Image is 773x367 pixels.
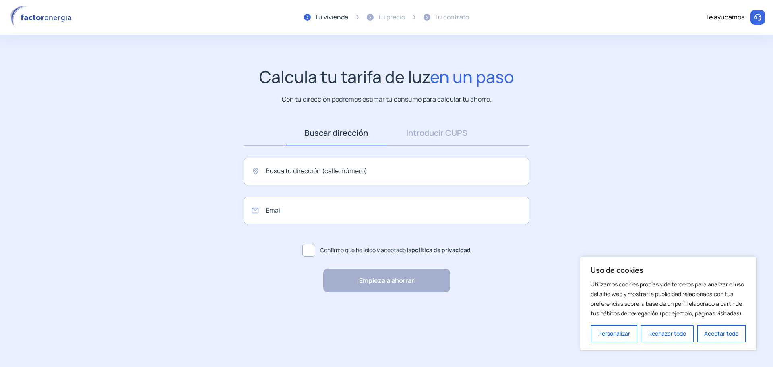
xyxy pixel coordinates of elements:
span: en un paso [430,65,514,88]
h1: Calcula tu tarifa de luz [259,67,514,87]
img: logo factor [8,6,76,29]
p: Uso de cookies [591,265,746,275]
button: Personalizar [591,325,637,342]
a: Introducir CUPS [386,120,487,145]
p: Con tu dirección podremos estimar tu consumo para calcular tu ahorro. [282,94,492,104]
a: Buscar dirección [286,120,386,145]
div: Tu precio [378,12,405,23]
img: llamar [754,13,762,21]
p: Utilizamos cookies propias y de terceros para analizar el uso del sitio web y mostrarte publicida... [591,280,746,318]
button: Aceptar todo [697,325,746,342]
a: política de privacidad [411,246,471,254]
div: Tu vivienda [315,12,348,23]
div: Tu contrato [434,12,469,23]
div: Uso de cookies [580,257,757,351]
span: Confirmo que he leído y aceptado la [320,246,471,255]
button: Rechazar todo [641,325,693,342]
div: Te ayudamos [705,12,744,23]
